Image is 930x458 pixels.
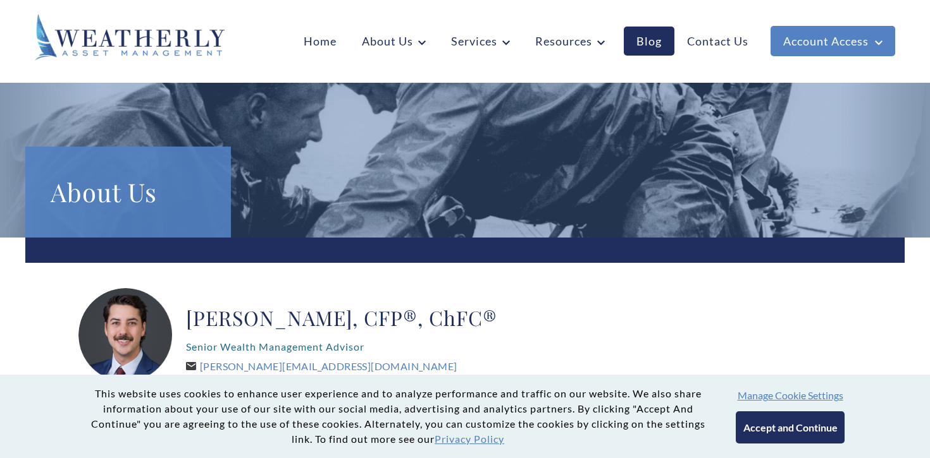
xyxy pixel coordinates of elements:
p: Senior Wealth Management Advisor [186,337,497,357]
a: Services [438,27,523,56]
a: Resources [523,27,617,56]
a: Blog [624,27,674,56]
a: About Us [349,27,438,56]
h2: [PERSON_NAME], CFP®, ChFC® [186,305,497,330]
img: Weatherly [35,14,225,61]
p: This website uses cookies to enhance user experience and to analyze performance and traffic on ou... [85,386,710,447]
h1: About Us [51,172,206,212]
a: Home [291,27,349,56]
button: Manage Cookie Settings [738,389,843,401]
a: Contact Us [674,27,761,56]
button: Accept and Continue [736,411,844,443]
a: Account Access [771,26,895,56]
a: Privacy Policy [435,433,504,445]
a: [PERSON_NAME][EMAIL_ADDRESS][DOMAIN_NAME] [186,360,457,372]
